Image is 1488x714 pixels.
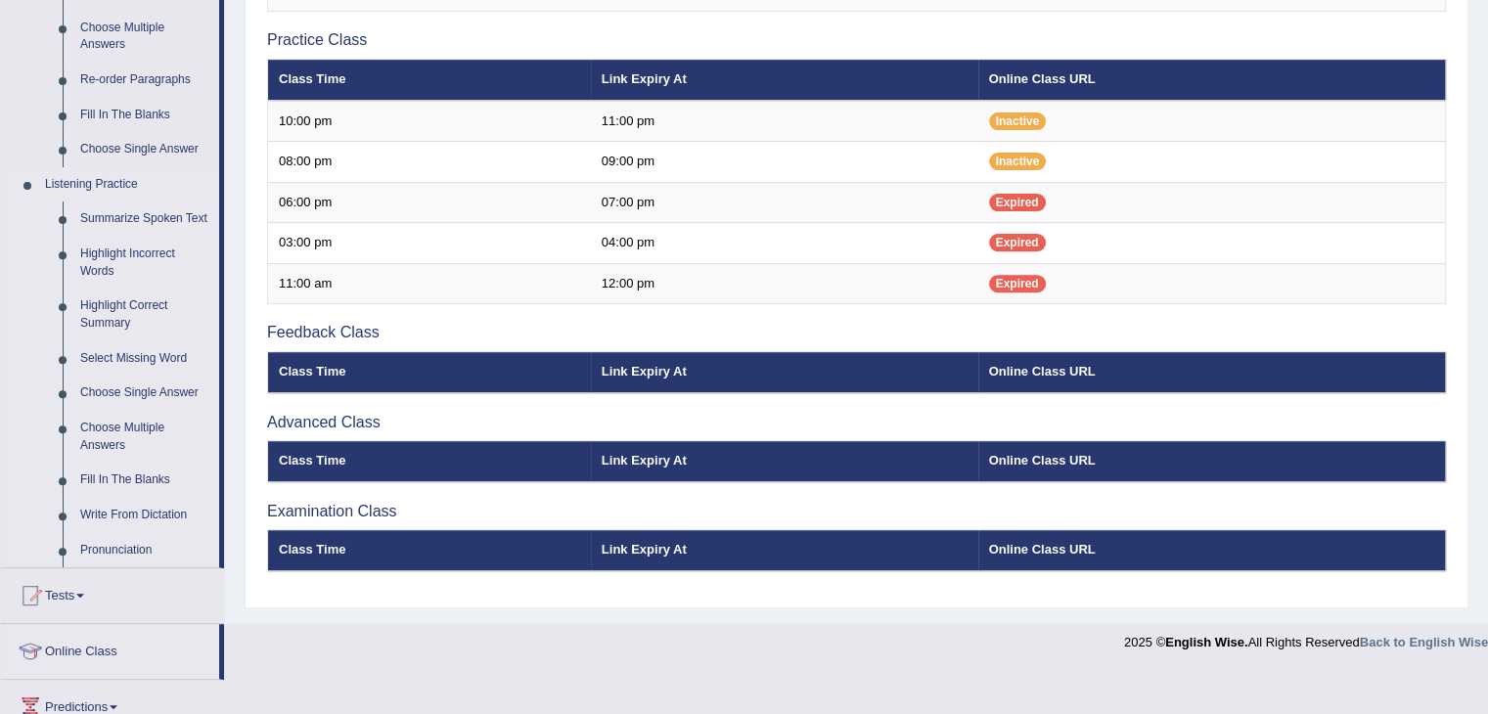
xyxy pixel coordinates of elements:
a: Write From Dictation [71,498,219,533]
span: Inactive [989,153,1047,170]
td: 12:00 pm [591,263,978,304]
th: Class Time [268,441,591,482]
span: Expired [989,194,1046,211]
th: Link Expiry At [591,441,978,482]
a: Pronunciation [71,533,219,568]
td: 10:00 pm [268,101,591,142]
th: Link Expiry At [591,530,978,571]
td: 04:00 pm [591,223,978,264]
th: Class Time [268,530,591,571]
a: Highlight Correct Summary [71,289,219,340]
a: Choose Single Answer [71,132,219,167]
td: 09:00 pm [591,142,978,183]
a: Back to English Wise [1360,635,1488,649]
a: Fill In The Blanks [71,463,219,498]
a: Summarize Spoken Text [71,201,219,237]
td: 06:00 pm [268,182,591,223]
td: 11:00 am [268,263,591,304]
a: Choose Single Answer [71,376,219,411]
th: Link Expiry At [591,352,978,393]
a: Re-order Paragraphs [71,63,219,98]
th: Online Class URL [978,352,1446,393]
th: Online Class URL [978,60,1446,101]
span: Inactive [989,112,1047,130]
td: 03:00 pm [268,223,591,264]
h3: Advanced Class [267,414,1446,431]
th: Link Expiry At [591,60,978,101]
a: Online Class [1,624,219,673]
th: Class Time [268,352,591,393]
h3: Practice Class [267,31,1446,49]
a: Select Missing Word [71,341,219,377]
td: 08:00 pm [268,142,591,183]
th: Class Time [268,60,591,101]
a: Tests [1,568,224,617]
span: Expired [989,275,1046,292]
a: Choose Multiple Answers [71,11,219,63]
h3: Feedback Class [267,324,1446,341]
span: Expired [989,234,1046,251]
strong: English Wise. [1165,635,1247,649]
td: 07:00 pm [591,182,978,223]
th: Online Class URL [978,441,1446,482]
a: Listening Practice [36,167,219,202]
th: Online Class URL [978,530,1446,571]
a: Choose Multiple Answers [71,411,219,463]
div: 2025 © All Rights Reserved [1124,623,1488,651]
a: Fill In The Blanks [71,98,219,133]
h3: Examination Class [267,503,1446,520]
a: Highlight Incorrect Words [71,237,219,289]
td: 11:00 pm [591,101,978,142]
